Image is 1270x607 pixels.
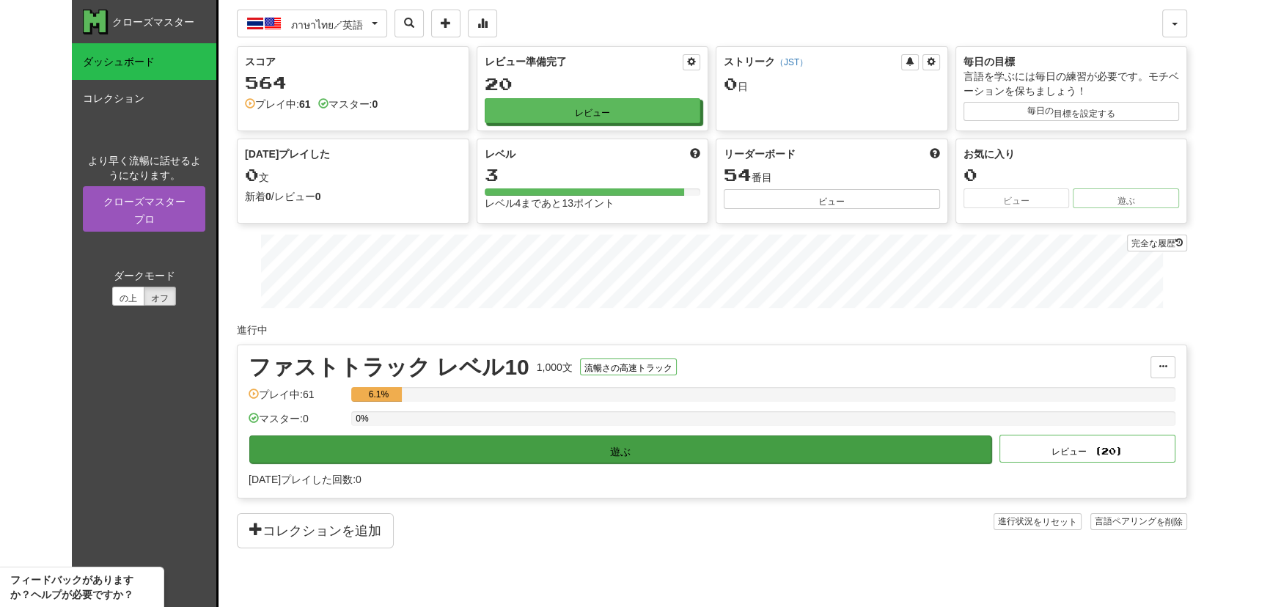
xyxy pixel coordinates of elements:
[485,56,567,67] font: レビュー準備完了
[724,148,796,160] font: リーダーボード
[784,57,799,67] a: JST
[237,10,387,37] button: ภาษาไทย/英語
[1131,238,1175,249] font: 完全な履歴
[1101,446,1116,456] font: 20
[245,148,330,160] font: [DATE]プレイした
[1127,235,1187,251] button: 完全な履歴
[83,55,155,67] font: ダッシュボード
[468,10,497,37] button: 詳細な統計
[394,10,424,37] button: 検索文
[799,57,808,67] a: ）
[328,98,372,110] font: マスター:
[724,189,940,208] button: ビュー
[1027,105,1054,115] font: 毎日の
[10,573,153,602] span: フィードバックウィジェットを開く
[575,107,610,117] font: レビュー
[1054,108,1071,118] font: 目標
[356,474,361,485] font: 0
[245,56,276,67] font: スコア
[485,164,499,185] font: 3
[88,155,201,181] font: より早く流暢に話せるようになります。
[72,43,216,80] a: ダッシュボード
[83,186,205,232] a: クローズマスタープロ
[1095,516,1156,526] font: 言語ペアリング
[1116,446,1123,456] font: )
[245,191,265,202] font: 新着
[72,80,216,117] a: コレクション
[299,98,311,110] font: 61
[994,513,1082,530] button: 進行状況をリセット
[1033,517,1077,527] font: をリセット
[562,361,573,373] font: 文
[485,73,513,94] font: 20
[584,362,672,372] font: 流暢さの高速トラック
[998,516,1033,526] font: 進行状況
[249,435,991,463] button: 遊ぶ
[259,389,303,400] font: プレイ中:
[249,355,529,379] font: ファストトラック レベル10
[237,323,268,336] font: 進行中
[1156,517,1183,527] font: を削除
[245,72,287,92] font: 564
[255,98,299,110] font: プレイ中:
[610,444,631,457] font: 遊ぶ
[114,270,175,282] font: ダークモード
[372,98,378,110] font: 0
[263,524,381,539] font: コレクションを追加
[1090,513,1187,530] button: 言語ペアリングを削除
[342,18,363,30] font: 英語
[818,196,845,206] font: ビュー
[112,287,144,306] button: の上
[265,191,271,202] font: 0
[83,92,144,104] font: コレクション
[1051,446,1101,456] font: レビュー (
[775,57,784,67] a: （
[245,164,259,185] font: 0
[10,574,133,600] font: フィードバックがありますか？ヘルプが必要ですか？
[963,56,1015,67] font: 毎日の目標
[431,10,460,37] button: コレクションに文を追加する
[999,435,1175,463] button: レビュー (20)
[315,191,321,202] font: 0
[1003,195,1029,205] font: ビュー
[144,287,176,306] button: オフ
[963,102,1180,121] button: 毎日の目標を設定する
[963,148,1015,160] font: お気に入り
[369,389,389,400] font: 6.1%
[580,358,677,375] button: 流暢さの高速トラック
[291,18,334,30] font: ภาษาไทย
[963,164,977,185] font: 0
[724,73,738,94] font: 0
[334,18,342,30] font: /
[237,513,394,548] button: コレクションを追加
[485,98,701,123] button: レビュー
[1073,188,1179,207] button: 遊ぶ
[1071,108,1115,118] font: を設定する
[303,413,309,424] font: 0
[963,70,1179,97] font: 言語を学ぶには毎日の練習が必要です。モチベーションを保ちましょう！
[485,148,515,160] font: レベル
[259,172,269,183] font: 文
[690,147,700,161] span: レベルアップするにはポイントをもっと獲得しましょう
[112,15,194,28] font: クローズマスター
[573,197,614,209] font: ポイント
[249,474,356,485] font: [DATE]プレイした回数:
[724,164,752,185] font: 54
[738,80,748,92] font: 日
[151,293,169,303] font: オフ
[537,361,562,373] font: 1,000
[356,413,368,424] font: 0%
[103,195,186,207] font: クローズマスター
[485,197,562,209] font: レベル4まであと
[752,171,772,183] font: 番目
[562,197,573,209] font: 13
[120,293,137,303] font: の上
[271,191,315,202] font: /レビュー
[303,389,315,400] font: 61
[963,188,1070,207] button: ビュー
[930,147,940,161] span: 今週のポイント、UTC
[1117,195,1135,205] font: 遊ぶ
